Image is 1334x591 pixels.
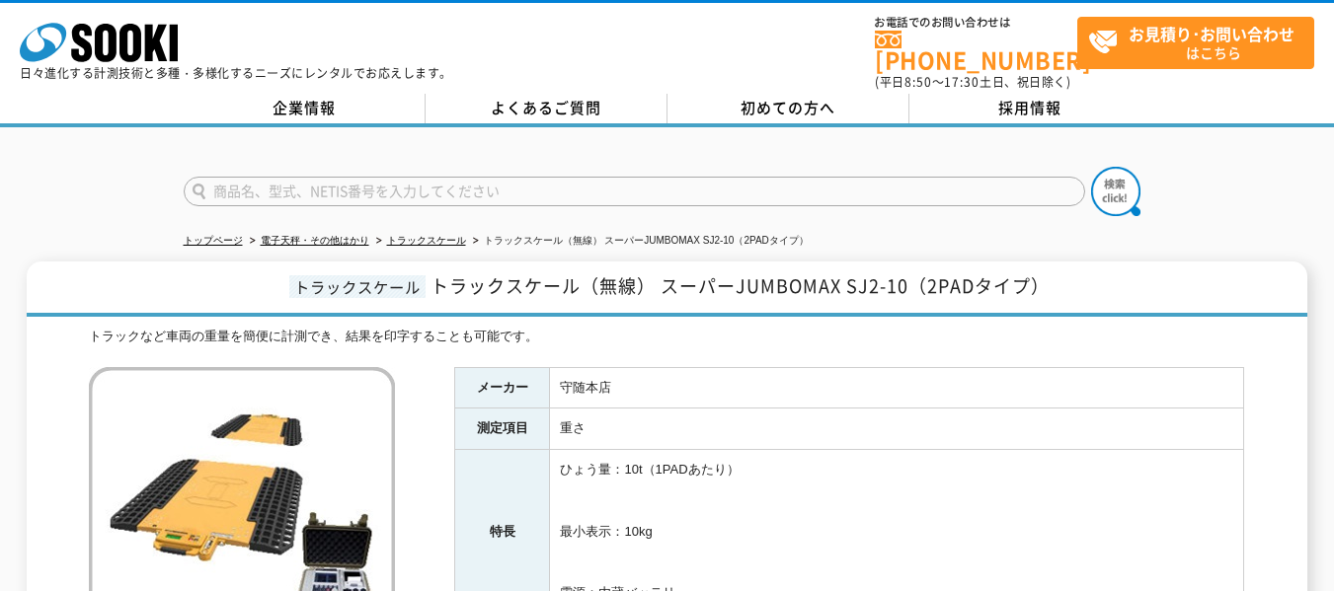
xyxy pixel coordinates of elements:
img: btn_search.png [1091,167,1140,216]
a: トラックスケール [387,235,466,246]
div: トラックなど車両の重量を簡便に計測でき、結果を印字することも可能です。 [89,327,1244,347]
td: 重さ [550,408,1244,450]
a: よくあるご質問 [426,94,667,123]
a: [PHONE_NUMBER] [875,31,1077,71]
a: トップページ [184,235,243,246]
span: 初めての方へ [741,97,835,118]
a: 採用情報 [909,94,1151,123]
p: 日々進化する計測技術と多種・多様化するニーズにレンタルでお応えします。 [20,67,452,79]
span: トラックスケール [289,275,426,298]
span: (平日 ～ 土日、祝日除く) [875,73,1070,91]
li: トラックスケール（無線） スーパーJUMBOMAX SJ2-10（2PADタイプ） [469,231,809,252]
a: お見積り･お問い合わせはこちら [1077,17,1314,69]
a: 電子天秤・その他はかり [261,235,369,246]
span: トラックスケール（無線） スーパーJUMBOMAX SJ2-10（2PADタイプ） [431,272,1050,299]
span: はこちら [1088,18,1313,67]
span: 8:50 [904,73,932,91]
td: 守随本店 [550,367,1244,408]
strong: お見積り･お問い合わせ [1129,22,1295,45]
span: お電話でのお問い合わせは [875,17,1077,29]
th: メーカー [455,367,550,408]
a: 初めての方へ [667,94,909,123]
span: 17:30 [944,73,980,91]
input: 商品名、型式、NETIS番号を入力してください [184,177,1085,206]
a: 企業情報 [184,94,426,123]
th: 測定項目 [455,408,550,450]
